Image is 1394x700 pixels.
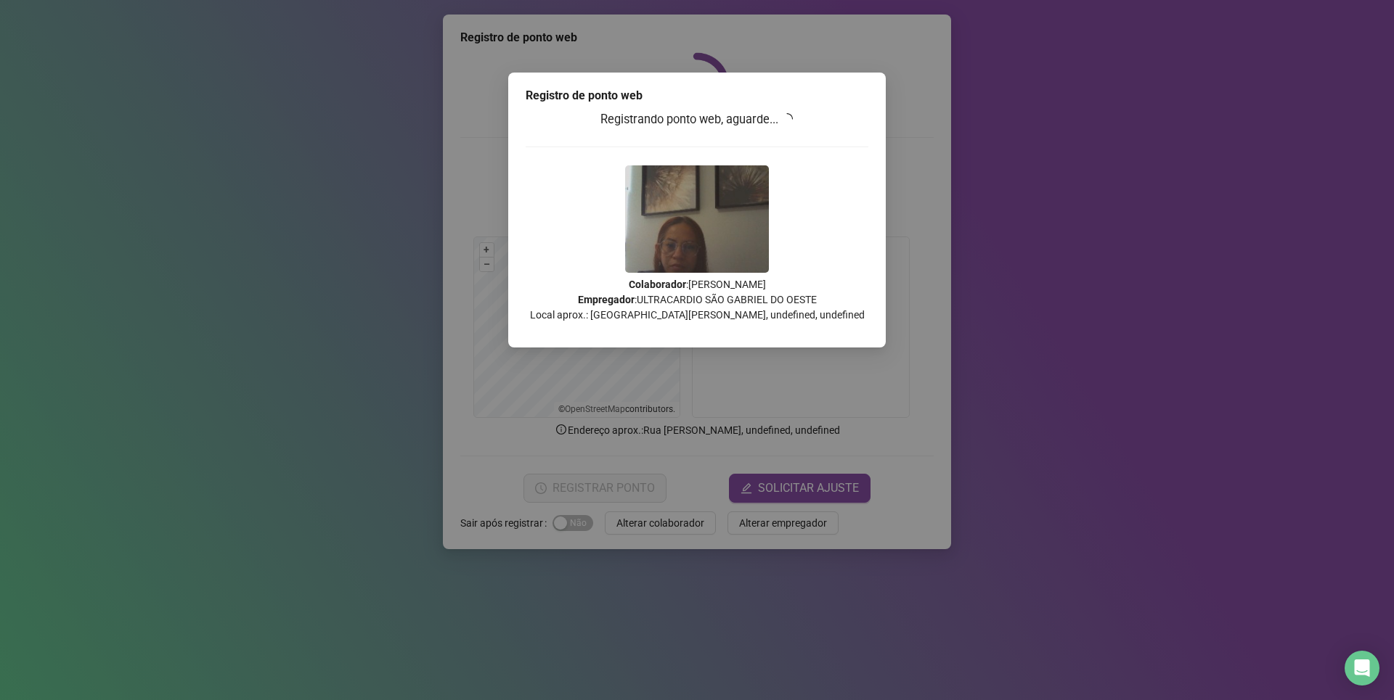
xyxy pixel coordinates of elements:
[526,110,868,129] h3: Registrando ponto web, aguarde...
[578,294,635,305] strong: Empregador
[1345,651,1379,685] div: Open Intercom Messenger
[526,277,868,323] p: : [PERSON_NAME] : ULTRACARDIO SÃO GABRIEL DO OESTE Local aprox.: [GEOGRAPHIC_DATA][PERSON_NAME], ...
[625,165,769,273] img: 9k=
[781,113,793,125] span: loading
[629,279,686,290] strong: Colaborador
[526,87,868,104] div: Registro de ponto web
